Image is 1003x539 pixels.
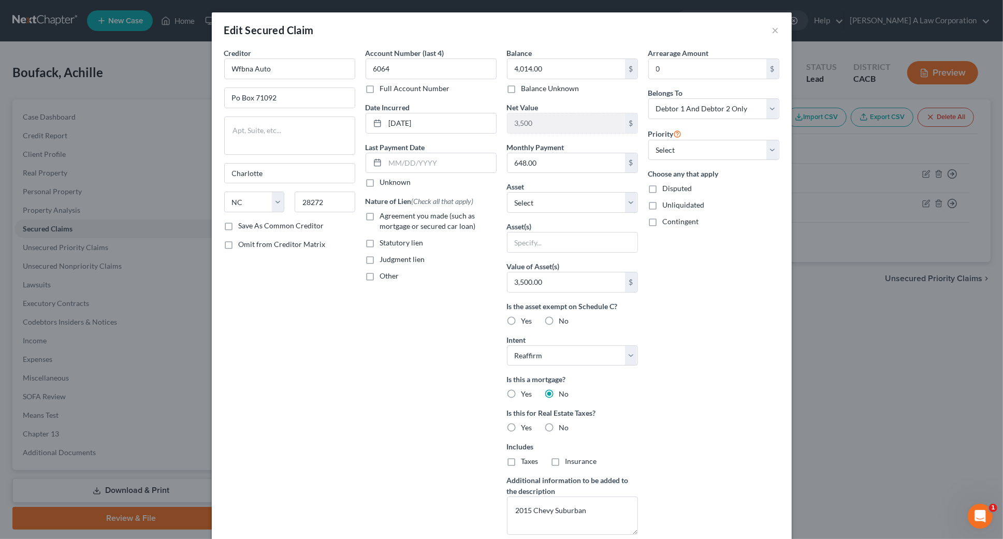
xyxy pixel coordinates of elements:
[625,59,637,79] div: $
[625,113,637,133] div: $
[968,504,993,529] iframe: Intercom live chat
[772,24,779,36] button: ×
[380,83,450,94] label: Full Account Number
[239,221,324,231] label: Save As Common Creditor
[507,102,539,113] label: Net Value
[225,88,355,108] input: Enter address...
[380,177,411,187] label: Unknown
[507,407,638,418] label: Is this for Real Estate Taxes?
[366,142,425,153] label: Last Payment Date
[380,211,476,230] span: Agreement you made (such as mortgage or secured car loan)
[366,59,497,79] input: XXXX
[507,334,526,345] label: Intent
[507,221,532,232] label: Asset(s)
[366,102,410,113] label: Date Incurred
[559,423,569,432] span: No
[649,59,766,79] input: 0.00
[521,423,532,432] span: Yes
[507,142,564,153] label: Monthly Payment
[521,389,532,398] span: Yes
[295,192,355,212] input: Enter zip...
[521,457,539,465] span: Taxes
[507,153,625,173] input: 0.00
[989,504,997,512] span: 1
[224,59,355,79] input: Search creditor by name...
[239,240,326,249] span: Omit from Creditor Matrix
[648,89,683,97] span: Belongs To
[366,196,474,207] label: Nature of Lien
[507,59,625,79] input: 0.00
[559,316,569,325] span: No
[507,301,638,312] label: Is the asset exempt on Schedule C?
[507,113,625,133] input: 0.00
[507,374,638,385] label: Is this a mortgage?
[507,261,560,272] label: Value of Asset(s)
[385,153,496,173] input: MM/DD/YYYY
[625,272,637,292] div: $
[380,255,425,264] span: Judgment lien
[565,457,597,465] span: Insurance
[521,316,532,325] span: Yes
[766,59,779,79] div: $
[663,184,692,193] span: Disputed
[663,217,699,226] span: Contingent
[648,127,682,140] label: Priority
[521,83,579,94] label: Balance Unknown
[507,48,532,59] label: Balance
[507,441,638,452] label: Includes
[648,48,709,59] label: Arrearage Amount
[507,182,525,191] span: Asset
[380,271,399,280] span: Other
[385,113,496,133] input: MM/DD/YYYY
[663,200,705,209] span: Unliquidated
[559,389,569,398] span: No
[507,232,637,252] input: Specify...
[412,197,474,206] span: (Check all that apply)
[224,49,252,57] span: Creditor
[648,168,779,179] label: Choose any that apply
[380,238,424,247] span: Statutory lien
[625,153,637,173] div: $
[507,475,638,497] label: Additional information to be added to the description
[224,23,314,37] div: Edit Secured Claim
[366,48,444,59] label: Account Number (last 4)
[507,272,625,292] input: 0.00
[225,164,355,183] input: Enter city...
